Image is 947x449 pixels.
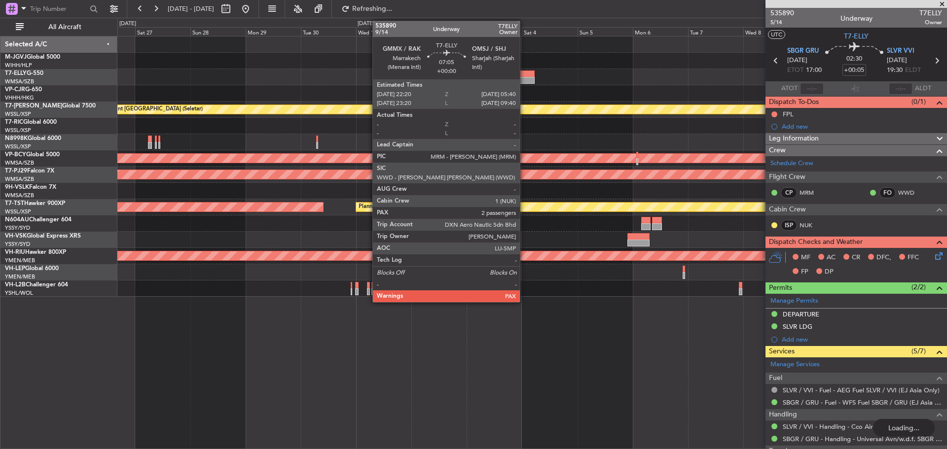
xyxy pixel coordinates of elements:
[5,152,60,158] a: VP-BCYGlobal 5000
[911,346,926,356] span: (5/7)
[919,18,942,27] span: Owner
[783,322,812,331] div: SLVR LDG
[887,46,914,56] span: SLVR VVI
[5,249,66,255] a: VH-RIUHawker 800XP
[5,208,31,215] a: WSSL/XSP
[783,386,940,394] a: SLVR / VVI - Fuel - AEG Fuel SLVR / VVI (EJ Asia Only)
[887,66,903,75] span: 19:30
[782,335,942,344] div: Add new
[781,187,797,198] div: CP
[782,122,942,131] div: Add new
[5,257,35,264] a: YMEN/MEB
[769,97,819,108] span: Dispatch To-Dos
[5,224,30,232] a: YSSY/SYD
[5,103,96,109] a: T7-[PERSON_NAME]Global 7500
[769,133,819,144] span: Leg Information
[846,54,862,64] span: 02:30
[5,110,31,118] a: WSSL/XSP
[5,282,68,288] a: VH-L2BChallenger 604
[800,83,824,95] input: --:--
[852,253,860,263] span: CR
[633,27,688,36] div: Mon 6
[5,233,27,239] span: VH-VSK
[119,20,136,28] div: [DATE]
[787,66,803,75] span: ETOT
[783,398,942,407] a: SBGR / GRU - Fuel - WFS Fuel SBGR / GRU (EJ Asia Only)
[190,27,246,36] div: Sun 28
[769,237,863,248] span: Dispatch Checks and Weather
[5,94,34,102] a: VHHH/HKG
[688,27,743,36] div: Tue 7
[30,1,87,16] input: Trip Number
[337,1,396,17] button: Refreshing...
[5,78,34,85] a: WMSA/SZB
[768,30,785,39] button: UTC
[769,346,795,357] span: Services
[87,102,203,117] div: Planned Maint [GEOGRAPHIC_DATA] (Seletar)
[911,97,926,107] span: (0/1)
[801,253,810,263] span: MF
[5,87,42,93] a: VP-CJRG-650
[5,184,29,190] span: 9H-VSLK
[769,373,782,384] span: Fuel
[5,70,27,76] span: T7-ELLY
[5,217,72,223] a: N604AUChallenger 604
[5,217,29,223] span: N604AU
[783,110,794,118] div: FPL
[5,249,25,255] span: VH-RIU
[919,8,942,18] span: T7ELLY
[769,204,806,215] span: Cabin Crew
[783,435,942,443] a: SBGR / GRU - Handling - Universal Avn/w.d.f. SBGR / GRU
[905,66,921,75] span: ELDT
[358,20,374,28] div: [DATE]
[5,201,65,207] a: T7-TSTHawker 900XP
[781,220,797,231] div: ISP
[5,159,34,167] a: WMSA/SZB
[876,253,891,263] span: DFC,
[873,419,935,437] div: Loading...
[5,54,27,60] span: M-JGVJ
[5,54,60,60] a: M-JGVJGlobal 5000
[5,168,27,174] span: T7-PJ29
[5,87,25,93] span: VP-CJR
[5,241,30,248] a: YSSY/SYD
[5,273,35,280] a: YMEN/MEB
[770,18,794,27] span: 5/14
[5,119,57,125] a: T7-RICGlobal 6000
[246,27,301,36] div: Mon 29
[5,175,34,183] a: WMSA/SZB
[781,84,798,94] span: ATOT
[5,201,24,207] span: T7-TST
[5,127,31,134] a: WSSL/XSP
[135,27,190,36] div: Sat 27
[879,187,896,198] div: FO
[5,233,81,239] a: VH-VSKGlobal Express XRS
[770,8,794,18] span: 535890
[911,282,926,292] span: (2/2)
[844,31,869,41] span: T7-ELLY
[769,409,797,420] span: Handling
[770,360,820,370] a: Manage Services
[783,422,906,431] a: SLVR / VVI - Handling - Cco Air SLVR / VVI
[359,200,474,214] div: Planned Maint [GEOGRAPHIC_DATA] (Seletar)
[5,184,56,190] a: 9H-VSLKFalcon 7X
[5,168,54,174] a: T7-PJ29Falcon 7X
[801,267,808,277] span: FP
[5,70,43,76] a: T7-ELLYG-550
[898,188,920,197] a: WWD
[783,310,819,318] div: DEPARTURE
[5,143,31,150] a: WSSL/XSP
[827,253,836,263] span: AC
[5,62,32,69] a: WIHH/HLP
[887,56,907,66] span: [DATE]
[915,84,931,94] span: ALDT
[787,56,807,66] span: [DATE]
[5,282,26,288] span: VH-L2B
[769,145,786,156] span: Crew
[356,27,411,36] div: Wed 1
[26,24,104,31] span: All Aircraft
[352,5,393,12] span: Refreshing...
[770,159,813,169] a: Schedule Crew
[5,266,59,272] a: VH-LEPGlobal 6000
[578,27,633,36] div: Sun 5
